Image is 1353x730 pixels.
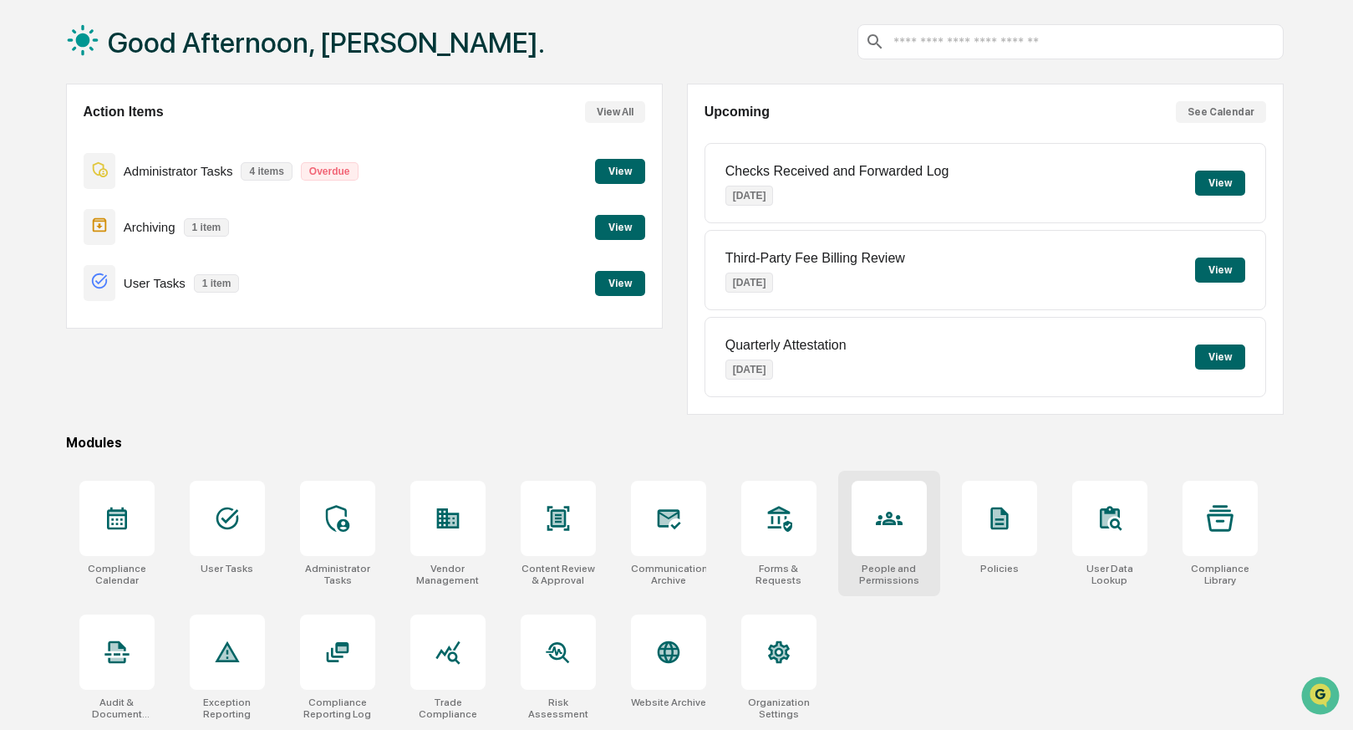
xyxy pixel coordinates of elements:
[1195,345,1245,370] button: View
[17,35,304,62] p: How can we help?
[1195,171,1245,196] button: View
[118,283,202,296] a: Powered byPylon
[410,697,486,720] div: Trade Compliance
[138,211,207,227] span: Attestations
[741,563,816,586] div: Forms & Requests
[725,360,774,380] p: [DATE]
[595,271,645,296] button: View
[10,204,114,234] a: 🖐️Preclearance
[17,128,47,158] img: 1746055101610-c473b297-6a78-478c-a979-82029cc54cd1
[33,211,108,227] span: Preclearance
[300,563,375,586] div: Administrator Tasks
[725,338,847,353] p: Quarterly Attestation
[1195,258,1245,283] button: View
[521,563,596,586] div: Content Review & Approval
[124,164,233,178] p: Administrator Tasks
[410,563,486,586] div: Vendor Management
[84,105,164,120] h2: Action Items
[595,162,645,178] a: View
[301,162,359,181] p: Overdue
[79,563,155,586] div: Compliance Calendar
[201,563,253,574] div: User Tasks
[79,697,155,720] div: Audit & Document Logs
[852,563,927,586] div: People and Permissions
[124,276,186,290] p: User Tasks
[166,283,202,296] span: Pylon
[17,212,30,226] div: 🖐️
[121,212,135,226] div: 🗄️
[284,133,304,153] button: Start new chat
[631,563,706,586] div: Communications Archive
[631,697,706,708] div: Website Archive
[725,251,905,266] p: Third-Party Fee Billing Review
[725,164,949,179] p: Checks Received and Forwarded Log
[190,697,265,720] div: Exception Reporting
[1183,563,1258,586] div: Compliance Library
[704,105,770,120] h2: Upcoming
[124,220,175,234] p: Archiving
[585,101,645,123] button: View All
[33,242,105,259] span: Data Lookup
[521,697,596,720] div: Risk Assessment
[1176,101,1266,123] button: See Calendar
[741,697,816,720] div: Organization Settings
[241,162,292,181] p: 4 items
[980,563,1019,574] div: Policies
[57,145,211,158] div: We're available if you need us!
[1300,675,1345,720] iframe: Open customer support
[57,128,274,145] div: Start new chat
[595,274,645,290] a: View
[184,218,230,237] p: 1 item
[300,697,375,720] div: Compliance Reporting Log
[595,159,645,184] button: View
[17,244,30,258] div: 🔎
[10,236,112,266] a: 🔎Data Lookup
[725,186,774,206] p: [DATE]
[1072,563,1147,586] div: User Data Lookup
[66,435,1284,451] div: Modules
[725,273,774,293] p: [DATE]
[114,204,214,234] a: 🗄️Attestations
[595,215,645,240] button: View
[108,26,545,59] h1: Good Afternoon, [PERSON_NAME].
[595,218,645,234] a: View
[194,274,240,293] p: 1 item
